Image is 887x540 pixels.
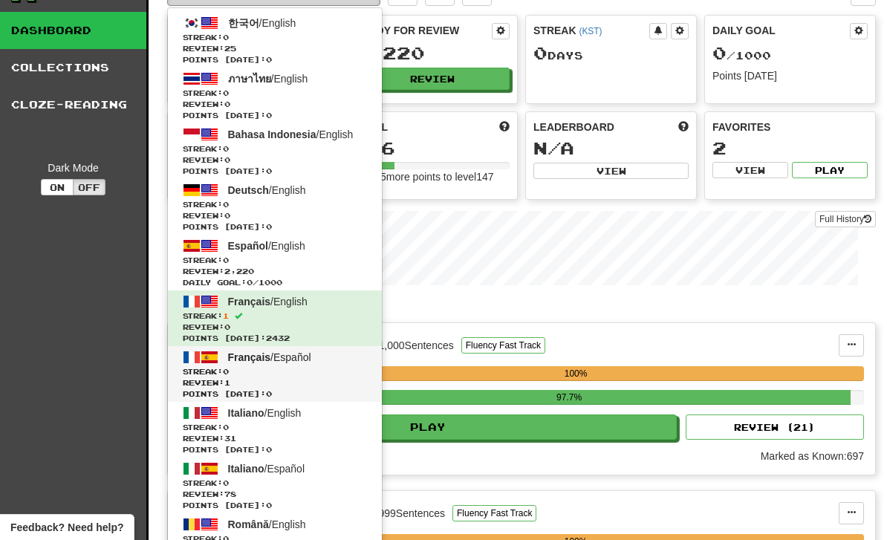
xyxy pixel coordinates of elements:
[183,199,367,210] span: Streak:
[223,367,229,376] span: 0
[183,32,367,43] span: Streak:
[168,179,382,235] a: Deutsch/EnglishStreak:0 Review:0Points [DATE]:0
[228,17,259,29] span: 한국어
[228,240,268,252] span: Español
[183,210,367,221] span: Review: 0
[10,520,123,535] span: Open feedback widget
[183,388,367,400] span: Points [DATE]: 0
[183,99,367,110] span: Review: 0
[247,278,253,287] span: 0
[183,277,367,288] span: Daily Goal: / 1000
[168,346,382,402] a: Français/EspañolStreak:0 Review:1Points [DATE]:0
[228,73,271,85] span: ภาษาไทย
[228,518,269,530] span: Română
[183,433,367,444] span: Review: 31
[183,110,367,121] span: Points [DATE]: 0
[183,310,367,322] span: Streak:
[168,290,382,346] a: Français/EnglishStreak:1 Review:0Points [DATE]:2432
[168,402,382,458] a: Italiano/EnglishStreak:0 Review:31Points [DATE]:0
[228,240,305,252] span: / English
[228,407,302,419] span: / English
[183,143,367,154] span: Streak:
[228,184,269,196] span: Deutsch
[183,422,367,433] span: Streak:
[168,458,382,513] a: Italiano/EspañolStreak:0 Review:78Points [DATE]:0
[223,200,229,209] span: 0
[183,88,367,99] span: Streak:
[183,366,367,377] span: Streak:
[228,184,306,196] span: / English
[183,221,367,232] span: Points [DATE]: 0
[223,478,229,487] span: 0
[183,43,367,54] span: Review: 25
[183,166,367,177] span: Points [DATE]: 0
[183,266,367,277] span: Review: 2,220
[228,296,308,308] span: / English
[228,129,354,140] span: / English
[223,423,229,432] span: 0
[228,351,311,363] span: / Español
[223,88,229,97] span: 0
[183,54,367,65] span: Points [DATE]: 0
[223,311,229,320] span: 1
[183,322,367,333] span: Review: 0
[228,407,264,419] span: Italiano
[168,235,382,290] a: Español/EnglishStreak:0 Review:2,220Daily Goal:0/1000
[183,154,367,166] span: Review: 0
[223,144,229,153] span: 0
[183,500,367,511] span: Points [DATE]: 0
[183,255,367,266] span: Streak:
[168,12,382,68] a: 한국어/EnglishStreak:0 Review:25Points [DATE]:0
[223,33,229,42] span: 0
[228,463,305,475] span: / Español
[228,351,271,363] span: Français
[183,489,367,500] span: Review: 78
[228,296,271,308] span: Français
[183,478,367,489] span: Streak:
[183,444,367,455] span: Points [DATE]: 0
[223,256,229,264] span: 0
[228,17,296,29] span: / English
[168,68,382,123] a: ภาษาไทย/EnglishStreak:0 Review:0Points [DATE]:0
[228,463,264,475] span: Italiano
[168,123,382,179] a: Bahasa Indonesia/EnglishStreak:0 Review:0Points [DATE]:0
[228,73,308,85] span: / English
[183,377,367,388] span: Review: 1
[228,518,306,530] span: / English
[228,129,316,140] span: Bahasa Indonesia
[183,333,367,344] span: Points [DATE]: 2432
